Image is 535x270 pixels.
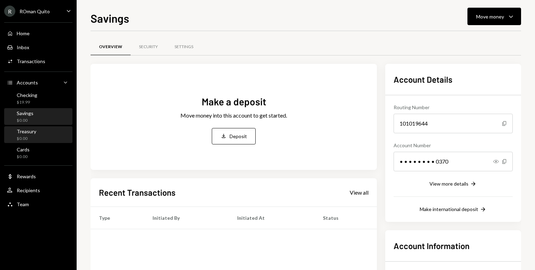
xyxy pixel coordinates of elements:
th: Initiated By [144,207,229,229]
h2: Account Information [394,240,513,252]
button: Deposit [212,128,256,144]
div: View all [350,189,369,196]
div: Rewards [17,173,36,179]
a: Overview [91,38,131,56]
div: Overview [99,44,122,50]
button: Move money [467,8,521,25]
div: Make international deposit [420,206,478,212]
a: Settings [166,38,202,56]
th: Initiated At [229,207,314,229]
a: Treasury$0.00 [4,126,72,143]
div: $0.00 [17,118,33,123]
div: Treasury [17,128,36,134]
a: View all [350,188,369,196]
div: $0.00 [17,136,36,142]
div: Move money into this account to get started. [180,111,287,120]
div: Accounts [17,80,38,85]
a: Savings$0.00 [4,108,72,125]
a: Checking$19.99 [4,90,72,107]
h2: Account Details [394,74,513,85]
div: View more details [429,181,468,187]
th: Type [91,207,144,229]
a: Home [4,27,72,39]
div: Routing Number [394,104,513,111]
a: Accounts [4,76,72,89]
a: Security [131,38,166,56]
div: Make a deposit [202,95,266,108]
div: Team [17,201,29,207]
a: Inbox [4,41,72,53]
h1: Savings [91,11,129,25]
div: Recipients [17,187,40,193]
div: Settings [175,44,193,50]
a: Team [4,198,72,210]
div: Home [17,30,30,36]
a: Recipients [4,184,72,196]
div: Security [139,44,158,50]
div: Savings [17,110,33,116]
div: Inbox [17,44,29,50]
a: Transactions [4,55,72,67]
div: $0.00 [17,154,30,160]
th: Status [315,207,377,229]
div: Cards [17,147,30,152]
a: Rewards [4,170,72,182]
button: View more details [429,180,477,188]
div: R [4,6,15,17]
div: Deposit [230,133,247,140]
div: ROman Quito [20,8,50,14]
div: 101019644 [394,114,513,133]
div: Account Number [394,142,513,149]
button: Make international deposit [420,206,487,213]
div: $19.99 [17,99,37,105]
div: • • • • • • • • 0370 [394,152,513,171]
h2: Recent Transactions [99,187,176,198]
div: Transactions [17,58,45,64]
div: Move money [476,13,504,20]
div: Checking [17,92,37,98]
a: Cards$0.00 [4,144,72,161]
